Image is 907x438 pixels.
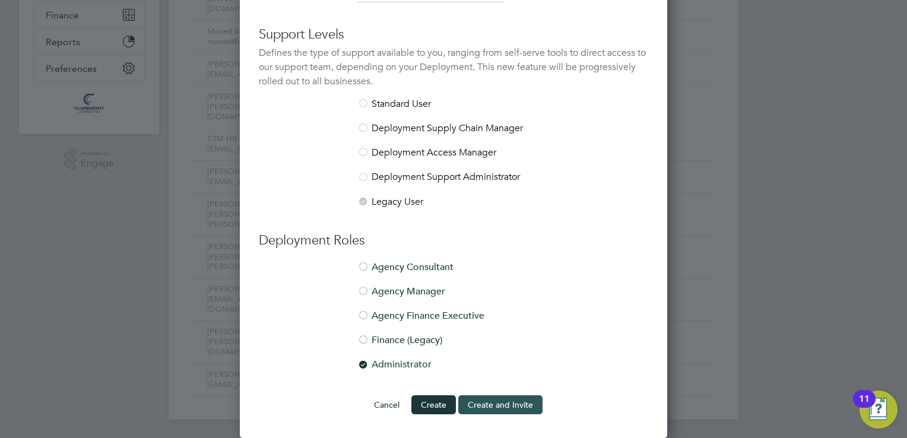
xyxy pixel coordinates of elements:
li: Administrator [259,358,648,383]
button: Open Resource Center, 11 new notifications [860,391,898,429]
div: Defines the type of support available to you, ranging from self-serve tools to direct access to o... [259,46,648,88]
button: Create [411,395,456,414]
li: Legacy User [259,196,648,208]
li: Deployment Supply Chain Manager [259,122,648,147]
div: 11 [859,399,870,414]
button: Cancel [364,395,409,414]
h3: Support Levels [259,26,648,43]
h3: Deployment Roles [259,232,648,249]
li: Finance (Legacy) [259,334,648,358]
li: Agency Consultant [259,261,648,285]
li: Agency Finance Executive [259,310,648,334]
button: Create and Invite [458,395,543,414]
li: Deployment Support Administrator [259,171,648,195]
li: Agency Manager [259,285,648,310]
li: Standard User [259,98,648,122]
li: Deployment Access Manager [259,147,648,171]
